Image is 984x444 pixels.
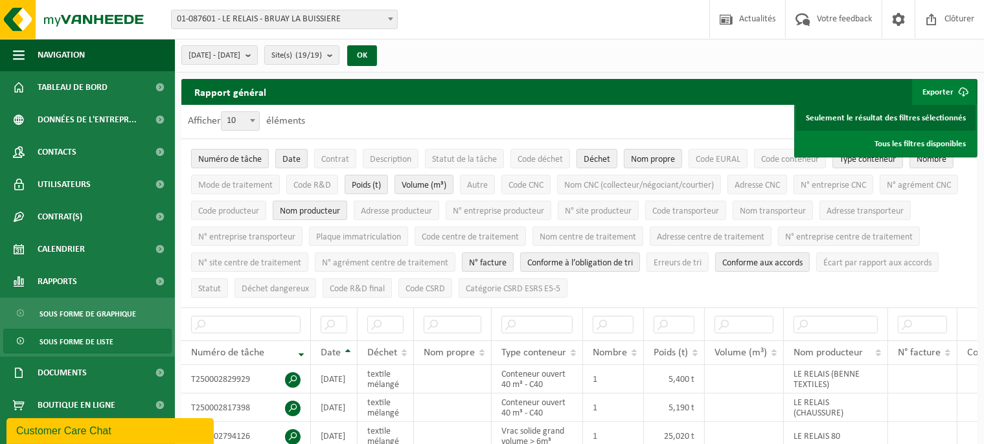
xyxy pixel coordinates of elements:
[191,348,264,358] span: Numéro de tâche
[271,46,322,65] span: Site(s)
[347,45,377,66] button: OK
[644,394,705,422] td: 5,190 t
[801,181,866,190] span: N° entreprise CNC
[912,79,976,105] button: Exporter
[509,181,543,190] span: Code CNC
[242,284,309,294] span: Déchet dangereux
[778,227,920,246] button: N° entreprise centre de traitementN° entreprise centre de traitement: Activate to sort
[823,258,932,268] span: Écart par rapport aux accords
[222,112,259,130] span: 10
[459,278,567,298] button: Catégorie CSRD ESRS E5-5Catégorie CSRD ESRS E5-5: Activate to sort
[827,206,904,216] span: Adresse transporteur
[654,348,688,358] span: Poids (t)
[735,181,780,190] span: Adresse CNC
[323,278,392,298] button: Code R&D finalCode R&amp;D final: Activate to sort
[286,175,338,194] button: Code R&DCode R&amp;D: Activate to sort
[424,348,475,358] span: Nom propre
[432,155,497,164] span: Statut de la tâche
[321,348,341,358] span: Date
[527,258,633,268] span: Conforme à l’obligation de tri
[191,149,269,168] button: Numéro de tâcheNuméro de tâche: Activate to remove sorting
[715,252,810,272] button: Conforme aux accords : Activate to sort
[650,227,772,246] button: Adresse centre de traitementAdresse centre de traitement: Activate to sort
[657,232,764,242] span: Adresse centre de traitement
[358,365,414,394] td: textile mélangé
[191,175,280,194] button: Mode de traitementMode de traitement: Activate to sort
[3,301,172,326] a: Sous forme de graphique
[395,175,453,194] button: Volume (m³)Volume (m³): Activate to sort
[583,365,644,394] td: 1
[577,149,617,168] button: DéchetDéchet: Activate to sort
[558,201,639,220] button: N° site producteurN° site producteur : Activate to sort
[689,149,748,168] button: Code EURALCode EURAL: Activate to sort
[425,149,504,168] button: Statut de la tâcheStatut de la tâche: Activate to sort
[453,206,544,216] span: N° entreprise producteur
[309,227,408,246] button: Plaque immatriculationPlaque immatriculation: Activate to sort
[191,201,266,220] button: Code producteurCode producteur: Activate to sort
[652,206,719,216] span: Code transporteur
[198,181,273,190] span: Mode de traitement
[38,136,76,168] span: Contacts
[264,45,339,65] button: Site(s)(19/19)
[38,201,82,233] span: Contrat(s)
[645,201,726,220] button: Code transporteurCode transporteur: Activate to sort
[181,45,258,65] button: [DATE] - [DATE]
[727,175,787,194] button: Adresse CNCAdresse CNC: Activate to sort
[40,302,136,326] span: Sous forme de graphique
[467,181,488,190] span: Autre
[917,155,946,164] span: Nombre
[540,232,636,242] span: Nom centre de traitement
[564,181,714,190] span: Nom CNC (collecteur/négociant/courtier)
[198,155,262,164] span: Numéro de tâche
[784,394,888,422] td: LE RELAIS (CHAUSSURE)
[188,116,305,126] label: Afficher éléments
[370,155,411,164] span: Description
[887,181,951,190] span: N° agrément CNC
[583,394,644,422] td: 1
[321,155,349,164] span: Contrat
[898,348,941,358] span: N° facture
[198,284,221,294] span: Statut
[282,155,301,164] span: Date
[501,175,551,194] button: Code CNCCode CNC: Activate to sort
[345,175,388,194] button: Poids (t)Poids (t): Activate to sort
[794,348,863,358] span: Nom producteur
[191,252,308,272] button: N° site centre de traitementN° site centre de traitement: Activate to sort
[6,416,216,444] iframe: chat widget
[462,252,514,272] button: N° factureN° facture: Activate to sort
[722,258,803,268] span: Conforme aux accords
[315,252,455,272] button: N° agrément centre de traitementN° agrément centre de traitement: Activate to sort
[235,278,316,298] button: Déchet dangereux : Activate to sort
[761,155,819,164] span: Code conteneur
[198,206,259,216] span: Code producteur
[696,155,740,164] span: Code EURAL
[38,39,85,71] span: Navigation
[446,201,551,220] button: N° entreprise producteurN° entreprise producteur: Activate to sort
[784,365,888,394] td: LE RELAIS (BENNE TEXTILES)
[363,149,418,168] button: DescriptionDescription: Activate to sort
[910,149,954,168] button: NombreNombre: Activate to sort
[181,394,311,422] td: T250002817398
[469,258,507,268] span: N° facture
[518,155,563,164] span: Code déchet
[880,175,958,194] button: N° agrément CNCN° agrément CNC: Activate to sort
[520,252,640,272] button: Conforme à l’obligation de tri : Activate to sort
[358,394,414,422] td: textile mélangé
[819,201,911,220] button: Adresse transporteurAdresse transporteur: Activate to sort
[38,104,137,136] span: Données de l'entrepr...
[816,252,939,272] button: Écart par rapport aux accordsÉcart par rapport aux accords: Activate to sort
[322,258,448,268] span: N° agrément centre de traitement
[273,201,347,220] button: Nom producteurNom producteur: Activate to sort
[293,181,331,190] span: Code R&D
[415,227,526,246] button: Code centre de traitementCode centre de traitement: Activate to sort
[794,175,873,194] button: N° entreprise CNCN° entreprise CNC: Activate to sort
[466,284,560,294] span: Catégorie CSRD ESRS E5-5
[311,365,358,394] td: [DATE]
[198,232,295,242] span: N° entreprise transporteur
[316,232,401,242] span: Plaque immatriculation
[644,365,705,394] td: 5,400 t
[38,71,108,104] span: Tableau de bord
[314,149,356,168] button: ContratContrat: Activate to sort
[171,10,398,29] span: 01-087601 - LE RELAIS - BRUAY LA BUISSIERE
